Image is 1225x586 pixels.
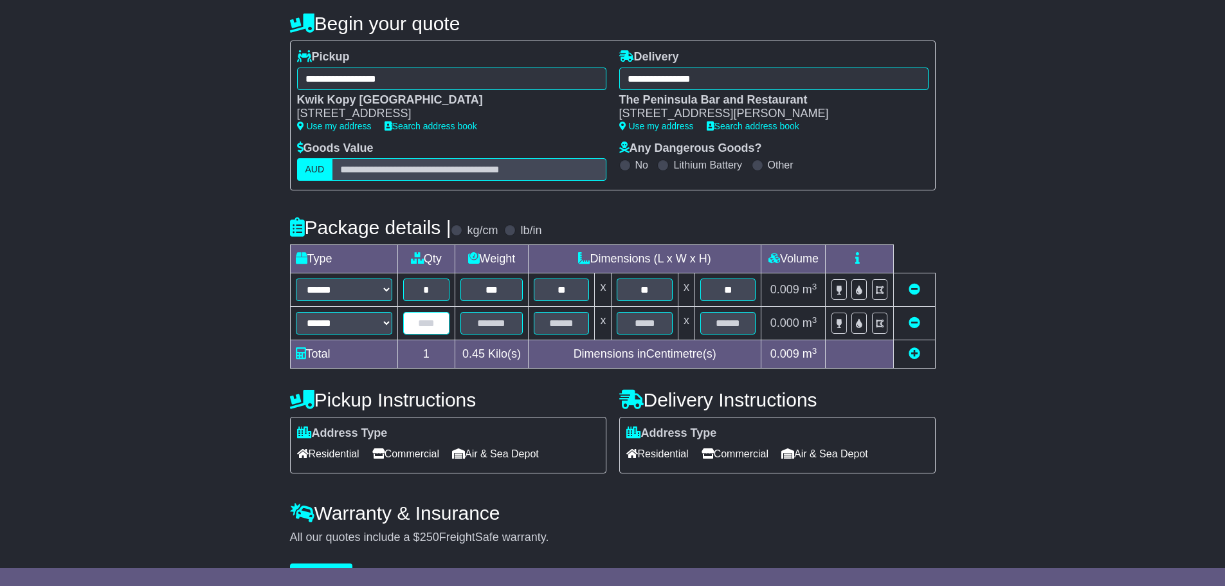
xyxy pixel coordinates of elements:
[290,245,397,273] td: Type
[909,283,920,296] a: Remove this item
[626,444,689,464] span: Residential
[297,121,372,131] a: Use my address
[455,245,528,273] td: Weight
[702,444,768,464] span: Commercial
[812,315,817,325] sup: 3
[619,107,916,121] div: [STREET_ADDRESS][PERSON_NAME]
[290,502,936,524] h4: Warranty & Insurance
[803,283,817,296] span: m
[595,273,612,307] td: x
[297,50,350,64] label: Pickup
[297,444,359,464] span: Residential
[707,121,799,131] a: Search address book
[909,316,920,329] a: Remove this item
[595,307,612,340] td: x
[462,347,485,360] span: 0.45
[770,283,799,296] span: 0.009
[812,282,817,291] sup: 3
[290,340,397,369] td: Total
[297,93,594,107] div: Kwik Kopy [GEOGRAPHIC_DATA]
[385,121,477,131] a: Search address book
[770,316,799,329] span: 0.000
[678,307,694,340] td: x
[528,245,761,273] td: Dimensions (L x W x H)
[619,93,916,107] div: The Peninsula Bar and Restaurant
[297,107,594,121] div: [STREET_ADDRESS]
[290,389,606,410] h4: Pickup Instructions
[626,426,717,441] label: Address Type
[290,563,353,586] button: Get Quotes
[297,426,388,441] label: Address Type
[781,444,868,464] span: Air & Sea Depot
[803,347,817,360] span: m
[678,273,694,307] td: x
[761,245,826,273] td: Volume
[467,224,498,238] label: kg/cm
[290,531,936,545] div: All our quotes include a $ FreightSafe warranty.
[297,158,333,181] label: AUD
[397,245,455,273] td: Qty
[290,13,936,34] h4: Begin your quote
[528,340,761,369] td: Dimensions in Centimetre(s)
[619,142,762,156] label: Any Dangerous Goods?
[455,340,528,369] td: Kilo(s)
[770,347,799,360] span: 0.009
[420,531,439,544] span: 250
[452,444,539,464] span: Air & Sea Depot
[812,346,817,356] sup: 3
[635,159,648,171] label: No
[619,50,679,64] label: Delivery
[673,159,742,171] label: Lithium Battery
[619,389,936,410] h4: Delivery Instructions
[397,340,455,369] td: 1
[297,142,374,156] label: Goods Value
[803,316,817,329] span: m
[290,217,451,238] h4: Package details |
[619,121,694,131] a: Use my address
[909,347,920,360] a: Add new item
[520,224,541,238] label: lb/in
[372,444,439,464] span: Commercial
[768,159,794,171] label: Other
